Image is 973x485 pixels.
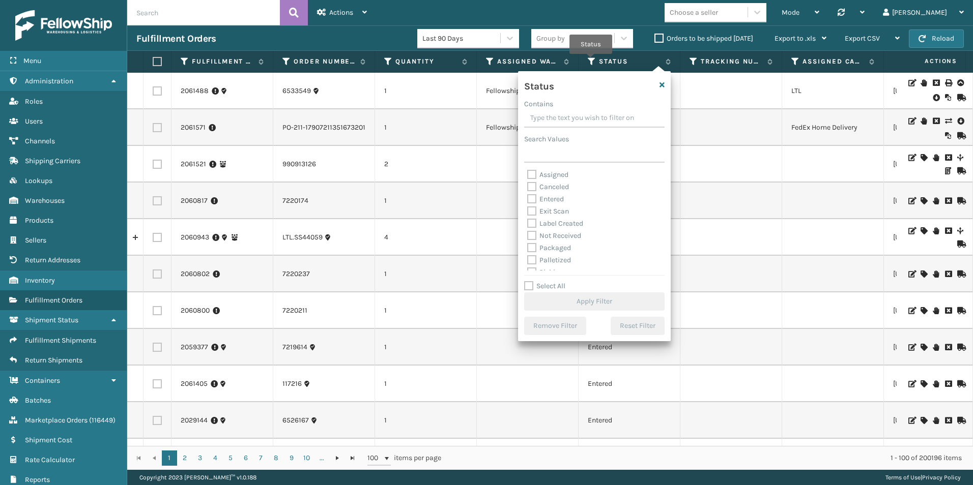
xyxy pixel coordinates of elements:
td: 1 [375,439,477,475]
span: ( 116449 ) [89,416,116,425]
i: On Hold [933,344,939,351]
button: Apply Filter [524,292,665,311]
a: 5 [223,450,238,466]
div: Last 90 Days [422,33,501,44]
a: 7 [253,450,269,466]
i: Cancel Fulfillment Order [945,344,951,351]
h3: Fulfillment Orders [136,33,216,45]
td: 2 [375,146,477,183]
i: Cancel Fulfillment Order [933,79,939,86]
a: 2 [177,450,192,466]
a: PO-211-17907211351673201 [282,123,365,133]
label: Assigned [527,170,568,179]
a: 6526167 [282,415,309,426]
button: Reload [909,29,964,48]
a: 9 [284,450,299,466]
img: logo [15,10,112,41]
label: Status [599,57,661,66]
div: Group by [536,33,565,44]
i: On Hold [933,270,939,278]
a: 7220211 [282,306,307,316]
span: Shipment Cost [25,436,72,444]
span: Go to the last page [349,454,357,462]
label: Picking [527,268,563,277]
h4: Status [524,77,554,93]
td: 1 [375,183,477,219]
span: Roles [25,97,43,106]
span: Sellers [25,236,46,245]
a: 117216 [282,379,302,389]
a: 7220174 [282,196,308,206]
i: Assign Carrier and Warehouse [921,417,927,424]
i: Mark as Shipped [957,307,963,314]
label: Assigned Warehouse [497,57,559,66]
i: Cancel Fulfillment Order [945,270,951,278]
a: 7219614 [282,342,307,352]
span: Actions [893,53,963,70]
i: Cancel Fulfillment Order [945,154,951,161]
a: 990913126 [282,159,316,169]
i: Edit [908,154,914,161]
a: 2060800 [181,306,210,316]
td: Entered [579,366,680,402]
span: Export CSV [845,34,880,43]
span: Lookups [25,176,52,185]
i: Mark as Shipped [957,132,963,139]
span: Products [25,216,53,225]
button: Remove Filter [524,317,586,335]
i: Mark as Shipped [957,94,963,101]
label: Assigned Carrier Service [803,57,864,66]
div: | [885,470,961,485]
a: 10 [299,450,314,466]
i: On Hold [933,197,939,204]
td: 1 [375,73,477,109]
a: 2029144 [181,415,208,426]
td: 1 [375,366,477,402]
label: Select All [524,282,565,290]
i: Assign Carrier and Warehouse [921,197,927,204]
a: 6533549 [282,86,311,96]
i: Print Packing Slip [945,167,951,174]
span: Administration [25,77,73,85]
label: Palletized [527,256,571,264]
i: Mark as Shipped [957,197,963,204]
i: Edit [908,417,914,424]
a: 4 [208,450,223,466]
span: Return Addresses [25,256,80,264]
label: Entered [527,195,564,203]
i: On Hold [921,79,927,86]
span: Fulfillment Orders [25,296,82,305]
a: 2060817 [181,196,208,206]
a: 2059377 [181,342,208,352]
td: 1 [375,402,477,439]
label: Quantity [395,57,457,66]
label: Packaged [527,244,571,252]
i: On Hold [933,307,939,314]
a: 2061521 [181,159,206,169]
label: Not Received [527,231,581,240]
span: Users [25,117,43,126]
span: Menu [23,56,41,65]
a: LTL.SS44059 [282,232,323,243]
label: Orders to be shipped [DATE] [654,34,753,43]
span: Containers [25,376,60,385]
td: Fellowship - West [477,109,579,146]
i: Pull BOL [933,93,939,103]
span: 100 [367,453,383,463]
span: items per page [367,450,442,466]
i: Mark as Shipped [957,380,963,387]
span: Mode [782,8,799,17]
label: Exit Scan [527,207,569,216]
i: Cancel Fulfillment Order [945,417,951,424]
span: Shipment Status [25,316,78,324]
td: Entered [579,329,680,366]
i: Cancel Fulfillment Order [945,197,951,204]
i: On Hold [933,227,939,234]
i: Mark as Shipped [957,344,963,351]
span: Batches [25,396,51,405]
i: Split Fulfillment Order [957,227,963,234]
i: Edit [908,270,914,278]
span: Reports [25,475,50,484]
a: 2061571 [181,123,206,133]
td: Fellowship - West [477,73,579,109]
